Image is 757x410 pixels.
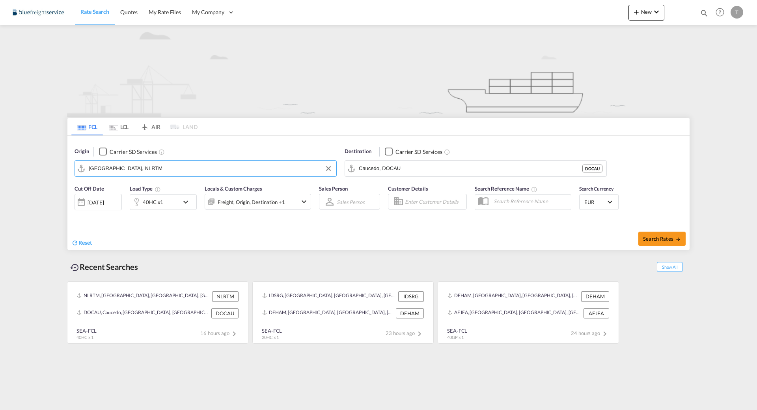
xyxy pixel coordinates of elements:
span: Search Currency [579,186,613,192]
div: DOCAU [582,165,602,172]
div: icon-magnify [700,9,709,21]
recent-search-card: NLRTM, [GEOGRAPHIC_DATA], [GEOGRAPHIC_DATA], [GEOGRAPHIC_DATA], [GEOGRAPHIC_DATA] NLRTMDOCAU, Cau... [67,281,248,344]
span: 20HC x 1 [262,335,279,340]
span: Origin [75,148,89,155]
input: Enter Customer Details [405,196,464,208]
md-icon: icon-plus 400-fg [632,7,641,17]
md-select: Select Currency: € EUREuro [584,196,614,208]
div: DEHAM [396,308,424,318]
span: 40HC x 1 [76,335,93,340]
span: 40GP x 1 [447,335,464,340]
span: Rate Search [80,8,109,15]
md-select: Sales Person [336,196,366,208]
span: Search Reference Name [475,185,537,192]
md-icon: icon-backup-restore [70,263,80,272]
span: 24 hours ago [571,330,610,336]
md-input-container: Caucedo, DOCAU [345,161,606,176]
span: Cut Off Date [75,185,104,192]
span: Search Rates [643,236,681,242]
span: Reset [78,239,92,246]
div: AEJEA, Jebel Ali, United Arab Emirates, Middle East, Middle East [447,308,582,318]
div: IDSRG [398,291,424,301]
md-icon: icon-refresh [71,239,78,246]
md-icon: Select multiple loads to view rates [155,186,161,193]
md-tab-item: FCL [71,118,103,135]
md-icon: icon-arrow-right [675,236,681,242]
md-icon: Unchecked: Search for CY (Container Yard) services for all selected carriers.Checked : Search for... [444,149,450,155]
recent-search-card: IDSRG, [GEOGRAPHIC_DATA], [GEOGRAPHIC_DATA], [GEOGRAPHIC_DATA], [GEOGRAPHIC_DATA] IDSRGDEHAM, [GE... [252,281,434,344]
button: icon-plus 400-fgNewicon-chevron-down [628,5,664,21]
md-tab-item: AIR [134,118,166,135]
md-icon: Your search will be saved by the below given name [531,186,537,193]
md-icon: icon-chevron-right [229,329,239,339]
div: [DATE] [88,199,104,206]
img: 9097ab40c0d911ee81d80fb7ec8da167.JPG [12,4,65,21]
md-checkbox: Checkbox No Ink [99,148,157,156]
span: Show All [657,262,683,272]
div: Freight Origin Destination Factory Stuffing [218,197,285,208]
span: 23 hours ago [386,330,424,336]
div: NLRTM [212,291,239,301]
md-input-container: Rotterdam, NLRTM [75,161,336,176]
md-icon: icon-chevron-right [415,329,424,339]
span: Destination [345,148,371,155]
md-icon: icon-chevron-right [600,329,610,339]
img: new-FCL.png [67,25,690,117]
div: DEHAM [581,291,609,301]
button: Search Ratesicon-arrow-right [638,232,686,246]
div: SEA-FCL [262,327,282,334]
span: My Rate Files [149,9,181,15]
div: SEA-FCL [447,327,467,334]
div: Carrier SD Services [110,148,157,156]
input: Search by Port [359,163,582,174]
div: NLRTM, Rotterdam, Netherlands, Western Europe, Europe [77,291,210,301]
div: Carrier SD Services [395,148,442,156]
md-icon: icon-chevron-down [299,197,309,206]
div: AEJEA [584,308,609,318]
span: My Company [192,8,224,16]
div: icon-refreshReset [71,239,92,247]
span: Sales Person [319,185,348,192]
md-icon: icon-chevron-down [181,197,194,207]
div: DOCAU, Caucedo, Dominican Republic, Caribbean, Americas [77,308,209,318]
md-icon: icon-chevron-down [652,7,661,17]
span: Locals & Custom Charges [205,185,262,192]
span: Load Type [130,185,161,192]
md-checkbox: Checkbox No Ink [385,148,442,156]
div: DEHAM, Hamburg, Germany, Western Europe, Europe [447,291,579,301]
button: Clear Input [323,163,334,174]
input: Search by Port [89,163,332,174]
div: [DATE] [75,194,122,210]
input: Search Reference Name [490,195,571,207]
div: DEHAM, Hamburg, Germany, Western Europe, Europe [262,308,394,318]
recent-search-card: DEHAM, [GEOGRAPHIC_DATA], [GEOGRAPHIC_DATA], [GEOGRAPHIC_DATA], [GEOGRAPHIC_DATA] DEHAMAEJEA, [GE... [438,281,619,344]
span: 16 hours ago [200,330,239,336]
div: Help [713,6,731,20]
div: 40HC x1icon-chevron-down [130,194,197,210]
span: Quotes [120,9,138,15]
md-icon: icon-magnify [700,9,709,17]
div: Origin Checkbox No InkUnchecked: Search for CY (Container Yard) services for all selected carrier... [67,136,690,250]
div: Recent Searches [67,258,141,276]
span: Customer Details [388,185,428,192]
md-tab-item: LCL [103,118,134,135]
md-datepicker: Select [75,210,80,220]
div: DOCAU [211,308,239,318]
md-pagination-wrapper: Use the left and right arrow keys to navigate between tabs [71,118,198,135]
div: Freight Origin Destination Factory Stuffingicon-chevron-down [205,194,311,210]
md-icon: Unchecked: Search for CY (Container Yard) services for all selected carriers.Checked : Search for... [158,149,165,155]
span: New [632,9,661,15]
div: IDSRG, Semarang, Indonesia, South East Asia, Asia Pacific [262,291,396,301]
div: 40HC x1 [143,197,163,208]
div: T [731,6,743,19]
span: EUR [584,198,606,206]
span: Help [713,6,727,19]
md-icon: icon-airplane [140,122,149,128]
div: SEA-FCL [76,327,97,334]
